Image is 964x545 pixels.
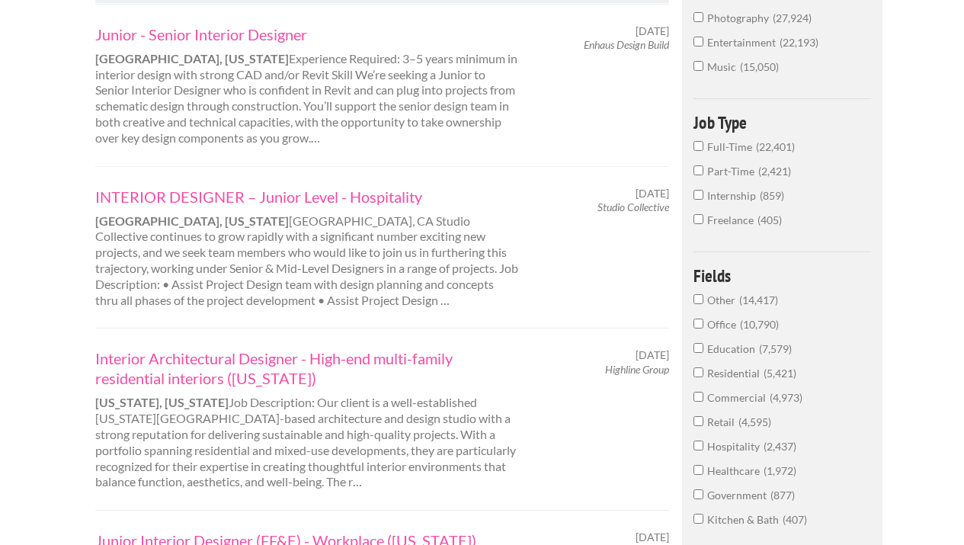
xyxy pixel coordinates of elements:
[693,514,703,524] input: Kitchen & Bath407
[764,367,796,380] span: 5,421
[693,114,871,131] h4: Job Type
[739,293,778,306] span: 14,417
[693,165,703,175] input: Part-Time2,421
[693,267,871,284] h4: Fields
[693,441,703,450] input: Hospitality2,437
[693,214,703,224] input: Freelance405
[707,342,759,355] span: Education
[693,367,703,377] input: Residential5,421
[707,513,783,526] span: Kitchen & Bath
[693,416,703,426] input: Retail4,595
[757,213,782,226] span: 405
[758,165,791,178] span: 2,421
[740,318,779,331] span: 10,790
[770,489,795,502] span: 877
[693,392,703,402] input: Commercial4,973
[584,38,669,51] em: Enhaus Design Build
[707,11,773,24] span: photography
[770,391,802,404] span: 4,973
[759,342,792,355] span: 7,579
[693,343,703,353] input: Education7,579
[95,51,289,66] strong: [GEOGRAPHIC_DATA], [US_STATE]
[693,141,703,151] input: Full-Time22,401
[95,24,519,44] a: Junior - Senior Interior Designer
[636,531,669,544] span: [DATE]
[693,489,703,499] input: Government877
[82,187,533,309] div: [GEOGRAPHIC_DATA], CA Studio Collective continues to grow rapidly with a significant number excit...
[95,395,229,409] strong: [US_STATE], [US_STATE]
[760,189,784,202] span: 859
[780,36,818,49] span: 22,193
[82,348,533,490] div: Job Description: Our client is a well-established [US_STATE][GEOGRAPHIC_DATA]-based architecture ...
[707,165,758,178] span: Part-Time
[707,367,764,380] span: Residential
[605,363,669,376] em: Highline Group
[636,187,669,200] span: [DATE]
[95,213,289,228] strong: [GEOGRAPHIC_DATA], [US_STATE]
[95,187,519,207] a: INTERIOR DESIGNER – Junior Level - Hospitality
[707,391,770,404] span: Commercial
[636,348,669,362] span: [DATE]
[693,294,703,304] input: Other14,417
[636,24,669,38] span: [DATE]
[707,293,739,306] span: Other
[707,36,780,49] span: entertainment
[756,140,795,153] span: 22,401
[707,464,764,477] span: Healthcare
[693,190,703,200] input: Internship859
[693,61,703,71] input: music15,050
[707,213,757,226] span: Freelance
[693,12,703,22] input: photography27,924
[738,415,771,428] span: 4,595
[597,200,669,213] em: Studio Collective
[693,319,703,329] input: Office10,790
[95,348,519,388] a: Interior Architectural Designer - High-end multi-family residential interiors ([US_STATE])
[707,189,760,202] span: Internship
[693,37,703,46] input: entertainment22,193
[740,60,779,73] span: 15,050
[693,465,703,475] input: Healthcare1,972
[707,415,738,428] span: Retail
[783,513,807,526] span: 407
[707,140,756,153] span: Full-Time
[764,440,796,453] span: 2,437
[82,24,533,146] div: Experience Required: 3–5 years minimum in interior design with strong CAD and/or Revit Skill We’r...
[707,318,740,331] span: Office
[707,440,764,453] span: Hospitality
[764,464,796,477] span: 1,972
[773,11,812,24] span: 27,924
[707,60,740,73] span: music
[707,489,770,502] span: Government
